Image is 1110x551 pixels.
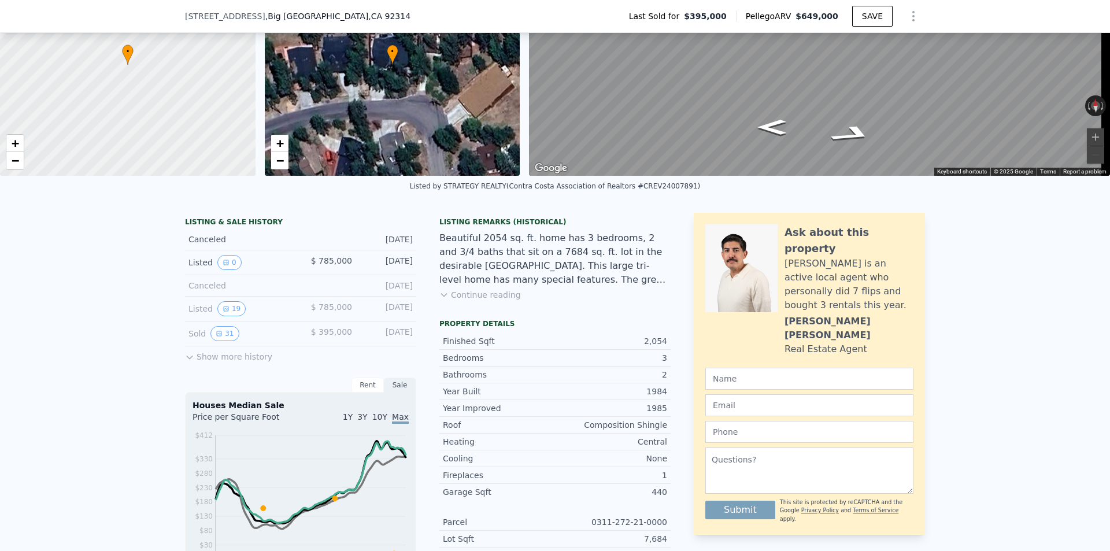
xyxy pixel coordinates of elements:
[443,486,555,498] div: Garage Sqft
[361,255,413,270] div: [DATE]
[1040,168,1056,175] a: Terms
[12,153,19,168] span: −
[443,419,555,431] div: Roof
[122,45,134,65] div: •
[1063,168,1107,175] a: Report a problem
[276,153,283,168] span: −
[439,289,521,301] button: Continue reading
[629,10,684,22] span: Last Sold for
[195,498,213,506] tspan: $180
[217,255,242,270] button: View historical data
[372,412,387,421] span: 10Y
[532,161,570,176] img: Google
[361,326,413,341] div: [DATE]
[195,512,213,520] tspan: $130
[311,327,352,336] span: $ 395,000
[555,436,667,448] div: Central
[555,516,667,528] div: 0311-272-21-0000
[357,412,367,421] span: 3Y
[746,10,796,22] span: Pellego ARV
[555,486,667,498] div: 440
[532,161,570,176] a: Open this area in Google Maps (opens a new window)
[853,507,898,513] a: Terms of Service
[785,224,913,257] div: Ask about this property
[368,12,410,21] span: , CA 92314
[199,527,213,535] tspan: $80
[361,234,413,245] div: [DATE]
[311,256,352,265] span: $ 785,000
[439,319,671,328] div: Property details
[555,453,667,464] div: None
[439,231,671,287] div: Beautiful 2054 sq. ft. home has 3 bedrooms, 2 and 3/4 baths that sit on a 7684 sq. ft. lot in the...
[122,46,134,57] span: •
[443,533,555,545] div: Lot Sqft
[555,469,667,481] div: 1
[217,301,246,316] button: View historical data
[443,469,555,481] div: Fireplaces
[705,421,913,443] input: Phone
[937,168,987,176] button: Keyboard shortcuts
[12,136,19,150] span: +
[705,368,913,390] input: Name
[387,46,398,57] span: •
[443,402,555,414] div: Year Improved
[555,369,667,380] div: 2
[555,386,667,397] div: 1984
[705,394,913,416] input: Email
[1087,146,1104,164] button: Zoom out
[801,507,839,513] a: Privacy Policy
[443,436,555,448] div: Heating
[199,541,213,549] tspan: $30
[185,217,416,229] div: LISTING & SALE HISTORY
[188,234,291,245] div: Canceled
[195,469,213,478] tspan: $280
[311,302,352,312] span: $ 785,000
[271,152,288,169] a: Zoom out
[185,346,272,363] button: Show more history
[188,326,291,341] div: Sold
[785,257,913,312] div: [PERSON_NAME] is an active local agent who personally did 7 flips and bought 3 rentals this year.
[705,501,775,519] button: Submit
[785,315,913,342] div: [PERSON_NAME] [PERSON_NAME]
[351,378,384,393] div: Rent
[443,335,555,347] div: Finished Sqft
[1090,95,1100,117] button: Reset the view
[1100,95,1107,116] button: Rotate clockwise
[443,352,555,364] div: Bedrooms
[271,135,288,152] a: Zoom in
[555,335,667,347] div: 2,054
[780,498,913,523] div: This site is protected by reCAPTCHA and the Google and apply.
[188,280,291,291] div: Canceled
[902,5,925,28] button: Show Options
[555,352,667,364] div: 3
[195,431,213,439] tspan: $412
[852,6,893,27] button: SAVE
[343,412,353,421] span: 1Y
[795,12,838,21] span: $649,000
[994,168,1033,175] span: © 2025 Google
[384,378,416,393] div: Sale
[439,217,671,227] div: Listing Remarks (Historical)
[443,453,555,464] div: Cooling
[195,484,213,492] tspan: $230
[785,342,867,356] div: Real Estate Agent
[188,301,291,316] div: Listed
[443,516,555,528] div: Parcel
[193,411,301,430] div: Price per Square Foot
[276,136,283,150] span: +
[555,533,667,545] div: 7,684
[361,301,413,316] div: [DATE]
[361,280,413,291] div: [DATE]
[746,116,798,138] path: Go West, Ashwood Dr
[555,402,667,414] div: 1985
[185,10,265,22] span: [STREET_ADDRESS]
[6,152,24,169] a: Zoom out
[684,10,727,22] span: $395,000
[188,255,291,270] div: Listed
[443,386,555,397] div: Year Built
[210,326,239,341] button: View historical data
[387,45,398,65] div: •
[265,10,410,22] span: , Big [GEOGRAPHIC_DATA]
[443,369,555,380] div: Bathrooms
[6,135,24,152] a: Zoom in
